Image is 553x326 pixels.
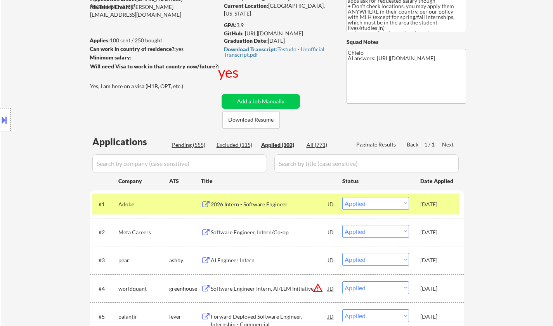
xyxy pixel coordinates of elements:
[118,200,169,208] div: Adobe
[224,21,335,29] div: 3.9
[342,174,409,188] div: Status
[222,94,300,109] button: Add a Job Manually
[211,228,328,236] div: Software Engineer, Intern/Co-op
[99,228,112,236] div: #2
[92,154,267,173] input: Search by company (case sensitive)
[169,200,201,208] div: _
[224,46,332,58] a: Download Transcript:Testudo - Unofficial Transcript.pdf
[420,177,454,185] div: Date Applied
[420,200,454,208] div: [DATE]
[90,45,217,53] div: yes
[90,45,176,52] strong: Can work in country of residence?:
[224,46,277,52] strong: Download Transcript:
[211,285,328,293] div: Software Engineer Intern, AI/LLM Initiative
[347,38,466,46] div: Squad Notes
[420,256,454,264] div: [DATE]
[327,253,335,267] div: JD
[327,309,335,323] div: JD
[118,285,169,293] div: worldquant
[90,63,219,70] strong: Will need Visa to work in that country now/future?:
[118,256,169,264] div: pear
[169,256,201,264] div: ashby
[118,228,169,236] div: Meta Careers
[99,285,112,293] div: #4
[99,256,112,264] div: #3
[327,225,335,239] div: JD
[224,47,332,58] div: Testudo - Unofficial Transcript.pdf
[217,141,255,149] div: Excluded (115)
[420,313,454,321] div: [DATE]
[99,200,112,208] div: #1
[222,111,280,129] button: Download Resume
[90,37,219,44] div: 100 sent / 250 bought
[90,3,219,18] div: [PERSON_NAME][EMAIL_ADDRESS][DOMAIN_NAME]
[312,282,323,293] button: warning_amber
[224,37,268,44] strong: Graduation Date:
[169,228,201,236] div: _
[407,141,419,148] div: Back
[420,228,454,236] div: [DATE]
[224,2,268,9] strong: Current Location:
[90,3,130,10] strong: Mailslurp Email:
[218,63,240,82] div: yes
[211,256,328,264] div: AI Engineer Intern
[211,200,328,208] div: 2026 Intern - Software Engineer
[90,82,221,90] div: Yes, I am here on a visa (H1B, OPT, etc.)
[169,177,201,185] div: ATS
[274,154,459,173] input: Search by title (case sensitive)
[224,22,236,28] strong: GPA:
[99,313,112,321] div: #5
[201,177,335,185] div: Title
[424,141,442,148] div: 1 / 1
[420,285,454,293] div: [DATE]
[327,197,335,211] div: JD
[245,30,303,37] a: [URL][DOMAIN_NAME]
[90,37,110,44] strong: Applies:
[224,37,334,45] div: [DATE]
[169,313,201,321] div: lever
[307,141,345,149] div: All (771)
[261,141,300,149] div: Applied (102)
[172,141,211,149] div: Pending (555)
[118,313,169,321] div: palantir
[327,281,335,295] div: JD
[356,141,398,148] div: Paginate Results
[118,177,169,185] div: Company
[224,2,334,17] div: [GEOGRAPHIC_DATA], [US_STATE]
[169,285,201,293] div: greenhouse
[442,141,454,148] div: Next
[224,30,244,37] strong: GitHub:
